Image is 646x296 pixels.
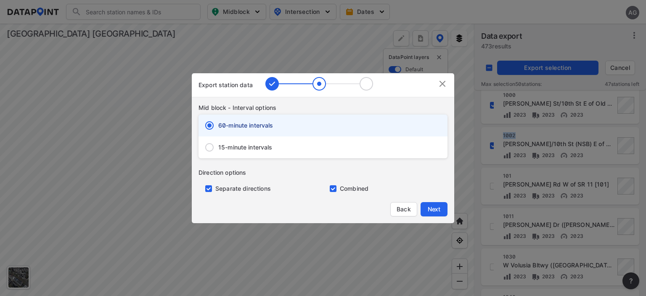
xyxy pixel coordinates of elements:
div: Combined [323,177,447,193]
button: Back [390,202,417,216]
button: Next [421,202,447,216]
div: Separate directions [199,177,323,193]
span: 15-minute intervals [218,143,273,152]
span: Back [396,205,412,213]
img: IvGo9hDFjq0U70AQfCTEoVEAFwAAAAASUVORK5CYII= [437,79,447,89]
div: Export station data [199,81,253,89]
img: AXHlEvdr0APnAAAAAElFTkSuQmCC [265,77,373,91]
span: 60-minute intervals [218,121,273,130]
span: Next [426,205,442,213]
div: Direction options [199,168,454,177]
div: Mid block - Interval options [199,104,454,112]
